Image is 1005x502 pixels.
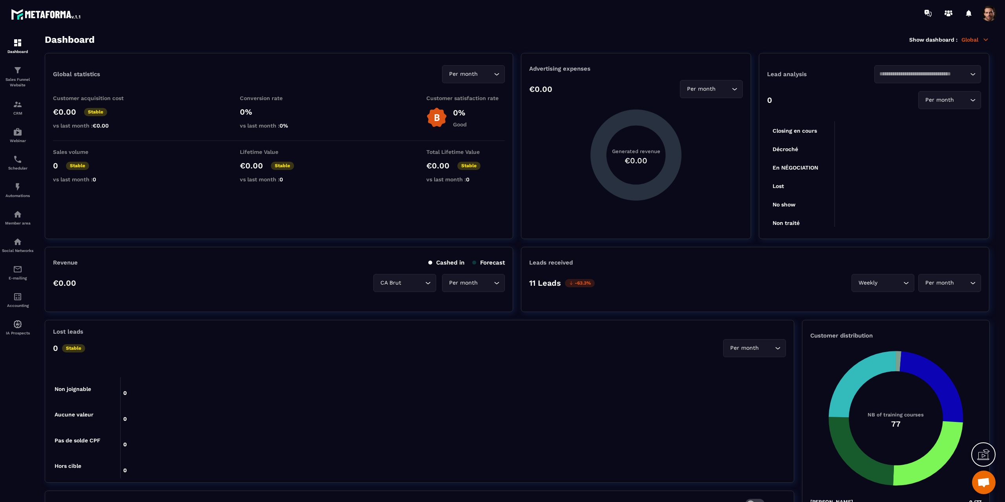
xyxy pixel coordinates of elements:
[13,155,22,164] img: scheduler
[55,411,93,418] tspan: Aucune valeur
[53,95,132,101] p: Customer acquisition cost
[879,70,968,78] input: Search for option
[428,259,464,266] p: Cashed in
[773,201,796,208] tspan: No show
[457,162,481,170] p: Stable
[13,100,22,109] img: formation
[479,279,492,287] input: Search for option
[280,122,288,129] span: 0%
[53,259,78,266] p: Revenue
[2,121,33,149] a: automationsautomationsWebinar
[874,65,981,83] div: Search for option
[426,176,505,183] p: vs last month :
[426,95,505,101] p: Customer satisfaction rate
[472,259,505,266] p: Forecast
[961,36,989,43] p: Global
[685,85,717,93] span: Per month
[53,149,132,155] p: Sales volume
[479,70,492,78] input: Search for option
[852,274,914,292] div: Search for option
[2,276,33,280] p: E-mailing
[13,292,22,301] img: accountant
[403,279,423,287] input: Search for option
[2,149,33,176] a: schedulerschedulerScheduler
[2,176,33,204] a: automationsautomationsAutomations
[909,37,957,43] p: Show dashboard :
[53,161,58,170] p: 0
[2,32,33,60] a: formationformationDashboard
[66,162,89,170] p: Stable
[923,96,956,104] span: Per month
[717,85,730,93] input: Search for option
[728,344,760,352] span: Per month
[453,121,467,128] p: Good
[13,66,22,75] img: formation
[13,210,22,219] img: automations
[773,164,818,171] tspan: En NÉGOCIATION
[62,344,85,352] p: Stable
[93,176,96,183] span: 0
[2,303,33,308] p: Accounting
[53,278,76,288] p: €0.00
[918,91,981,109] div: Search for option
[240,176,318,183] p: vs last month :
[53,122,132,129] p: vs last month :
[879,279,901,287] input: Search for option
[45,34,95,45] h3: Dashboard
[773,146,798,152] tspan: Décroché
[2,331,33,335] p: IA Prospects
[53,71,100,78] p: Global statistics
[773,183,784,189] tspan: Lost
[55,386,91,392] tspan: Non joignable
[857,279,879,287] span: Weekly
[13,237,22,246] img: social-network
[956,279,968,287] input: Search for option
[55,437,100,444] tspan: Pas de solde CPF
[240,95,318,101] p: Conversion rate
[2,221,33,225] p: Member area
[442,274,505,292] div: Search for option
[13,319,22,329] img: automations
[2,111,33,115] p: CRM
[240,122,318,129] p: vs last month :
[529,84,552,94] p: €0.00
[773,128,817,134] tspan: Closing en cours
[378,279,403,287] span: CA Brut
[426,107,447,128] img: b-badge-o.b3b20ee6.svg
[680,80,743,98] div: Search for option
[529,278,561,288] p: 11 Leads
[240,149,318,155] p: Lifetime Value
[773,220,800,226] tspan: Non traité
[53,343,58,353] p: 0
[280,176,283,183] span: 0
[923,279,956,287] span: Per month
[2,94,33,121] a: formationformationCRM
[84,108,107,116] p: Stable
[93,122,109,129] span: €0.00
[466,176,470,183] span: 0
[529,65,743,72] p: Advertising expenses
[956,96,968,104] input: Search for option
[2,248,33,253] p: Social Networks
[13,38,22,47] img: formation
[447,279,479,287] span: Per month
[55,463,81,469] tspan: Hors cible
[2,204,33,231] a: automationsautomationsMember area
[2,259,33,286] a: emailemailE-mailing
[373,274,436,292] div: Search for option
[426,149,505,155] p: Total Lifetime Value
[240,161,263,170] p: €0.00
[2,193,33,198] p: Automations
[723,339,786,357] div: Search for option
[810,332,981,339] p: Customer distribution
[918,274,981,292] div: Search for option
[767,95,772,105] p: 0
[565,279,595,287] p: -63.3%
[53,107,76,117] p: €0.00
[53,328,83,335] p: Lost leads
[447,70,479,78] span: Per month
[2,166,33,170] p: Scheduler
[271,162,294,170] p: Stable
[2,286,33,314] a: accountantaccountantAccounting
[529,259,573,266] p: Leads received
